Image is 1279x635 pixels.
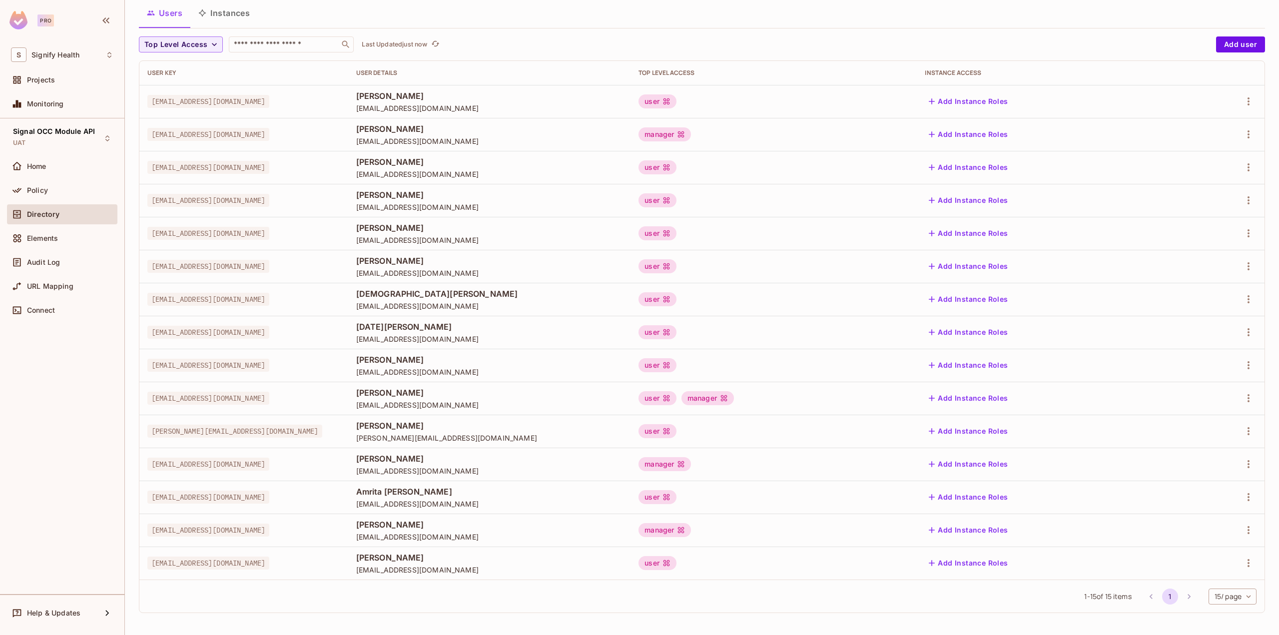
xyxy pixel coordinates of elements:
span: Monitoring [27,100,64,108]
span: Policy [27,186,48,194]
div: user [639,292,676,306]
span: Workspace: Signify Health [31,51,79,59]
span: [PERSON_NAME][EMAIL_ADDRESS][DOMAIN_NAME] [356,433,623,443]
div: user [639,391,676,405]
button: Add Instance Roles [925,324,1012,340]
span: [EMAIL_ADDRESS][DOMAIN_NAME] [147,359,269,372]
button: Add Instance Roles [925,357,1012,373]
span: Top Level Access [144,38,207,51]
span: Home [27,162,46,170]
span: refresh [431,39,440,49]
div: 15 / page [1209,589,1257,605]
span: [EMAIL_ADDRESS][DOMAIN_NAME] [356,169,623,179]
span: [PERSON_NAME] [356,354,623,365]
span: [EMAIL_ADDRESS][DOMAIN_NAME] [356,235,623,245]
span: [PERSON_NAME] [356,222,623,233]
div: user [639,325,676,339]
span: Projects [27,76,55,84]
div: manager [639,457,691,471]
button: Add Instance Roles [925,489,1012,505]
span: [EMAIL_ADDRESS][DOMAIN_NAME] [356,268,623,278]
span: [EMAIL_ADDRESS][DOMAIN_NAME] [147,260,269,273]
span: Signal OCC Module API [13,127,95,135]
span: Help & Updates [27,609,80,617]
span: [EMAIL_ADDRESS][DOMAIN_NAME] [147,491,269,504]
span: [EMAIL_ADDRESS][DOMAIN_NAME] [147,392,269,405]
span: [EMAIL_ADDRESS][DOMAIN_NAME] [356,136,623,146]
span: [PERSON_NAME] [356,255,623,266]
span: [EMAIL_ADDRESS][DOMAIN_NAME] [147,293,269,306]
span: [EMAIL_ADDRESS][DOMAIN_NAME] [356,499,623,509]
span: [EMAIL_ADDRESS][DOMAIN_NAME] [356,400,623,410]
button: Add Instance Roles [925,390,1012,406]
span: Connect [27,306,55,314]
div: manager [639,523,691,537]
span: [EMAIL_ADDRESS][DOMAIN_NAME] [356,103,623,113]
span: [PERSON_NAME] [356,90,623,101]
span: [EMAIL_ADDRESS][DOMAIN_NAME] [147,128,269,141]
button: Instances [190,0,258,25]
img: SReyMgAAAABJRU5ErkJggg== [9,11,27,29]
div: user [639,556,676,570]
span: [DEMOGRAPHIC_DATA][PERSON_NAME] [356,288,623,299]
button: Add Instance Roles [925,93,1012,109]
span: [EMAIL_ADDRESS][DOMAIN_NAME] [147,557,269,570]
span: [EMAIL_ADDRESS][DOMAIN_NAME] [147,458,269,471]
div: user [639,160,676,174]
div: User Details [356,69,623,77]
span: Audit Log [27,258,60,266]
button: Add Instance Roles [925,522,1012,538]
button: Top Level Access [139,36,223,52]
div: user [639,490,676,504]
span: [PERSON_NAME] [356,519,623,530]
button: Add Instance Roles [925,258,1012,274]
button: Add Instance Roles [925,159,1012,175]
div: manager [639,127,691,141]
span: [EMAIL_ADDRESS][DOMAIN_NAME] [147,95,269,108]
div: Pro [37,14,54,26]
button: Add Instance Roles [925,126,1012,142]
button: Add Instance Roles [925,456,1012,472]
span: [EMAIL_ADDRESS][DOMAIN_NAME] [356,532,623,542]
span: [PERSON_NAME] [356,420,623,431]
span: Directory [27,210,59,218]
span: [EMAIL_ADDRESS][DOMAIN_NAME] [356,466,623,476]
span: [EMAIL_ADDRESS][DOMAIN_NAME] [147,161,269,174]
nav: pagination navigation [1142,589,1199,605]
p: Last Updated just now [362,40,427,48]
span: [DATE][PERSON_NAME] [356,321,623,332]
button: Add Instance Roles [925,291,1012,307]
span: URL Mapping [27,282,73,290]
div: Top Level Access [639,69,909,77]
button: refresh [429,38,441,50]
span: [EMAIL_ADDRESS][DOMAIN_NAME] [356,202,623,212]
span: [PERSON_NAME] [356,552,623,563]
span: [EMAIL_ADDRESS][DOMAIN_NAME] [356,565,623,575]
span: Elements [27,234,58,242]
div: Instance Access [925,69,1174,77]
span: UAT [13,139,25,147]
button: Users [139,0,190,25]
span: [PERSON_NAME] [356,453,623,464]
button: Add Instance Roles [925,225,1012,241]
button: Add Instance Roles [925,423,1012,439]
button: Add Instance Roles [925,555,1012,571]
div: user [639,358,676,372]
span: [PERSON_NAME][EMAIL_ADDRESS][DOMAIN_NAME] [147,425,322,438]
span: Click to refresh data [427,38,441,50]
div: user [639,424,676,438]
span: Amrita [PERSON_NAME] [356,486,623,497]
span: [EMAIL_ADDRESS][DOMAIN_NAME] [147,326,269,339]
button: page 1 [1162,589,1178,605]
span: [EMAIL_ADDRESS][DOMAIN_NAME] [356,334,623,344]
span: [EMAIL_ADDRESS][DOMAIN_NAME] [147,227,269,240]
span: [PERSON_NAME] [356,189,623,200]
span: [EMAIL_ADDRESS][DOMAIN_NAME] [147,524,269,537]
div: User Key [147,69,340,77]
span: 1 - 15 of 15 items [1084,591,1131,602]
span: [PERSON_NAME] [356,156,623,167]
span: [PERSON_NAME] [356,123,623,134]
button: Add Instance Roles [925,192,1012,208]
span: S [11,47,26,62]
span: [EMAIL_ADDRESS][DOMAIN_NAME] [356,367,623,377]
